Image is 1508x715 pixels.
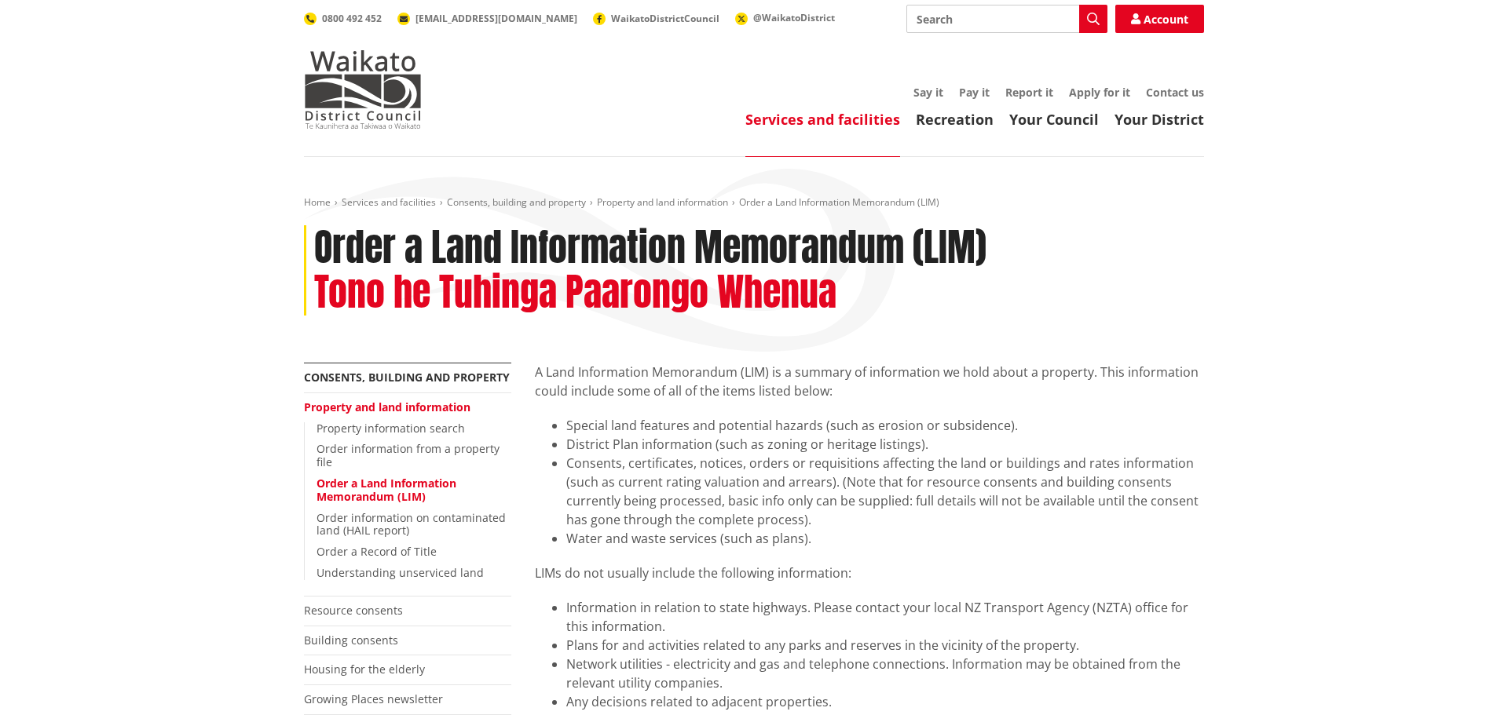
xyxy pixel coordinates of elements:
[317,421,465,436] a: Property information search
[535,363,1204,400] p: A Land Information Memorandum (LIM) is a summary of information we hold about a property. This in...
[322,12,382,25] span: 0800 492 452
[304,50,422,129] img: Waikato District Council - Te Kaunihera aa Takiwaa o Waikato
[916,110,994,129] a: Recreation
[959,85,990,100] a: Pay it
[304,691,443,706] a: Growing Places newsletter
[397,12,577,25] a: [EMAIL_ADDRESS][DOMAIN_NAME]
[735,11,835,24] a: @WaikatoDistrict
[317,510,506,538] a: Order information on contaminated land (HAIL report)
[566,655,1204,692] li: Network utilities - electricity and gas and telephone connections. Information may be obtained fr...
[1115,5,1204,33] a: Account
[317,441,500,469] a: Order information from a property file
[566,636,1204,655] li: Plans for and activities related to any parks and reserves in the vicinity of the property.
[1115,110,1204,129] a: Your District
[304,662,425,677] a: Housing for the elderly
[535,564,1204,582] p: LIMs do not usually include the following information:
[317,565,484,580] a: Understanding unserviced land
[597,195,728,209] a: Property and land information
[342,195,436,209] a: Services and facilities
[304,195,331,209] a: Home
[447,195,586,209] a: Consents, building and property
[317,544,437,559] a: Order a Record of Title
[304,196,1204,210] nav: breadcrumb
[415,12,577,25] span: [EMAIL_ADDRESS][DOMAIN_NAME]
[304,633,398,648] a: Building consents
[1009,110,1099,129] a: Your Council
[304,370,510,385] a: Consents, building and property
[304,12,382,25] a: 0800 492 452
[314,270,836,316] h2: Tono he Tuhinga Paarongo Whenua
[913,85,943,100] a: Say it
[566,692,1204,711] li: Any decisions related to adjacent properties.
[1005,85,1053,100] a: Report it
[1069,85,1130,100] a: Apply for it
[739,195,939,209] span: Order a Land Information Memorandum (LIM)
[566,416,1204,435] li: Special land features and potential hazards (such as erosion or subsidence).
[566,529,1204,548] li: Water and waste services (such as plans).
[304,603,403,618] a: Resource consents
[1146,85,1204,100] a: Contact us
[566,454,1204,529] li: Consents, certificates, notices, orders or requisitions affecting the land or buildings and rates...
[593,12,719,25] a: WaikatoDistrictCouncil
[745,110,900,129] a: Services and facilities
[906,5,1107,33] input: Search input
[753,11,835,24] span: @WaikatoDistrict
[566,435,1204,454] li: District Plan information (such as zoning or heritage listings).
[304,399,470,414] a: Property and land information
[314,225,986,271] h1: Order a Land Information Memorandum (LIM)
[566,598,1204,636] li: Information in relation to state highways. Please contact your local NZ Transport Agency (NZTA) o...
[317,476,456,504] a: Order a Land Information Memorandum (LIM)
[611,12,719,25] span: WaikatoDistrictCouncil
